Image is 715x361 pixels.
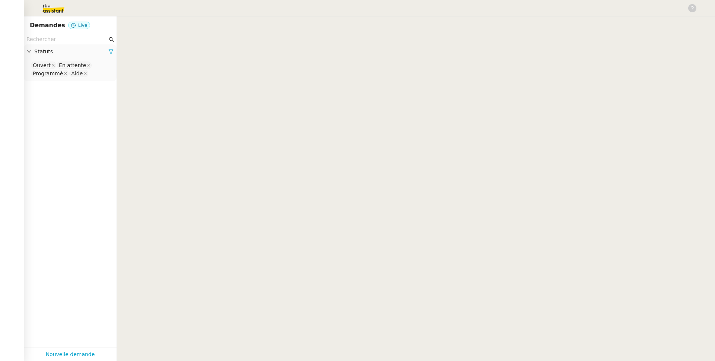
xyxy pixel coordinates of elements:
nz-page-header-title: Demandes [30,20,65,31]
nz-select-item: En attente [57,62,92,69]
div: Aide [71,70,83,77]
div: Ouvert [33,62,51,69]
div: En attente [59,62,86,69]
nz-select-item: Aide [69,70,88,77]
nz-select-item: Ouvert [31,62,56,69]
input: Rechercher [26,35,107,44]
div: Statuts [24,44,117,59]
span: Live [78,23,88,28]
span: Statuts [34,47,108,56]
div: Programmé [33,70,63,77]
nz-select-item: Programmé [31,70,69,77]
a: Nouvelle demande [46,350,95,359]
